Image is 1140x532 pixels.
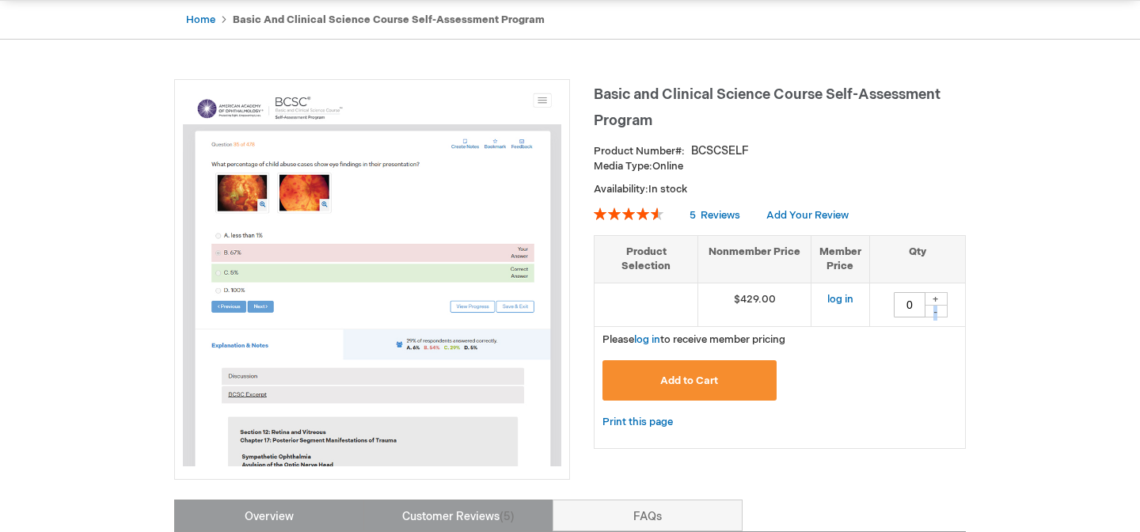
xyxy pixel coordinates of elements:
td: $429.00 [698,283,811,326]
a: Add Your Review [766,209,849,222]
a: Print this page [602,412,673,432]
a: Home [186,13,215,26]
span: 5 [690,209,696,222]
strong: Basic and Clinical Science Course Self-Assessment Program [233,13,545,26]
p: Online [594,159,966,174]
th: Nonmember Price [698,235,811,283]
input: Qty [894,292,925,317]
th: Qty [869,235,965,283]
a: 5 Reviews [690,209,743,222]
img: Basic and Clinical Science Course Self-Assessment Program [183,88,561,466]
a: Customer Reviews5 [363,500,553,531]
span: In stock [648,183,687,196]
span: 5 [500,510,515,523]
a: log in [827,293,853,306]
strong: Media Type: [594,160,652,173]
span: Basic and Clinical Science Course Self-Assessment Program [594,86,940,129]
div: - [924,305,948,317]
th: Product Selection [595,235,698,283]
strong: Product Number [594,145,685,158]
div: + [924,292,948,306]
a: Overview [174,500,364,531]
span: Add to Cart [660,374,718,387]
th: Member Price [811,235,869,283]
p: Availability: [594,182,966,197]
button: Add to Cart [602,360,777,401]
a: log in [634,333,660,346]
div: 92% [594,207,663,220]
div: BCSCSELF [691,143,749,159]
span: Reviews [701,209,740,222]
span: Please to receive member pricing [602,333,785,346]
a: FAQs [553,500,743,531]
